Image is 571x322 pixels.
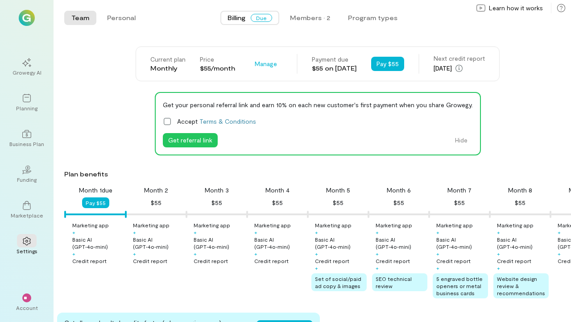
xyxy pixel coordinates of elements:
div: Credit report [497,257,531,264]
div: + [497,250,500,257]
div: Marketing app [436,222,473,229]
div: + [436,264,439,272]
div: Credit report [315,257,349,264]
div: $55 [151,197,161,208]
div: + [133,250,136,257]
div: Month 3 [205,186,229,195]
span: Billing [228,13,245,22]
div: Marketing app [254,222,291,229]
div: Basic AI (GPT‑4o‑mini) [315,236,367,250]
div: $55 [515,197,525,208]
span: 5 engraved bottle openers or metal business cards [436,276,483,296]
span: Set of social/paid ad copy & images [315,276,361,289]
div: + [558,229,561,236]
button: Pay $55 [82,197,109,208]
div: Members · 2 [290,13,330,22]
span: Website design review & recommendations [497,276,545,296]
a: Business Plan [11,122,43,155]
span: Manage [255,59,277,68]
button: Personal [100,11,143,25]
a: Settings [11,230,43,262]
div: Credit report [376,257,410,264]
div: Basic AI (GPT‑4o‑mini) [497,236,549,250]
button: BillingDue [220,11,279,25]
div: + [315,264,318,272]
div: Marketing app [72,222,109,229]
div: + [315,250,318,257]
div: Current plan [150,55,186,64]
div: $55 [454,197,465,208]
div: $55 [333,197,343,208]
div: + [72,250,75,257]
div: Month 4 [265,186,290,195]
div: + [558,250,561,257]
div: Growegy AI [12,69,41,76]
div: Next credit report [434,54,485,63]
div: Marketing app [133,222,170,229]
a: Funding [11,158,43,190]
span: SEO technical review [376,276,412,289]
button: Hide [450,133,473,147]
span: Learn how it works [489,4,543,13]
div: Credit report [436,257,471,264]
button: Pay $55 [371,57,404,71]
a: Terms & Conditions [199,117,256,125]
div: + [315,229,318,236]
div: Month 8 [508,186,532,195]
div: Credit report [194,257,228,264]
span: Accept [177,117,256,126]
div: Funding [17,176,37,183]
div: $55/month [200,64,235,73]
div: Basic AI (GPT‑4o‑mini) [254,236,306,250]
div: + [497,264,500,272]
div: Month 5 [326,186,350,195]
div: + [194,250,197,257]
div: + [436,250,439,257]
div: $55 [272,197,283,208]
div: Marketing app [194,222,230,229]
div: Get your personal referral link and earn 10% on each new customer's first payment when you share ... [163,100,473,109]
a: Growegy AI [11,51,43,83]
button: Manage [249,57,282,71]
div: $55 [393,197,404,208]
div: Basic AI (GPT‑4o‑mini) [436,236,488,250]
div: Credit report [72,257,107,264]
div: + [376,229,379,236]
div: Monthly [150,64,186,73]
div: $55 on [DATE] [312,64,357,73]
div: Basic AI (GPT‑4o‑mini) [376,236,427,250]
span: Due [251,14,272,22]
div: $55 [211,197,222,208]
div: Basic AI (GPT‑4o‑mini) [194,236,245,250]
div: Settings [17,247,37,255]
div: + [194,229,197,236]
button: Get referral link [163,133,218,147]
div: [DATE] [434,63,485,74]
div: Marketing app [497,222,534,229]
div: + [497,229,500,236]
div: + [133,229,136,236]
div: Marketplace [11,212,43,219]
div: Month 2 [144,186,168,195]
div: + [436,229,439,236]
a: Marketplace [11,194,43,226]
div: Marketing app [315,222,352,229]
div: Marketing app [376,222,412,229]
div: Planning [16,105,37,112]
div: + [72,229,75,236]
div: Basic AI (GPT‑4o‑mini) [133,236,185,250]
div: + [254,250,257,257]
button: Team [64,11,96,25]
div: Credit report [133,257,167,264]
div: Price [200,55,235,64]
div: + [376,250,379,257]
div: Payment due [312,55,357,64]
div: Plan benefits [64,170,567,179]
div: Business Plan [9,140,44,147]
div: Basic AI (GPT‑4o‑mini) [72,236,124,250]
button: Program types [341,11,405,25]
div: Account [16,304,38,311]
div: Credit report [254,257,289,264]
div: Month 6 [387,186,411,195]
